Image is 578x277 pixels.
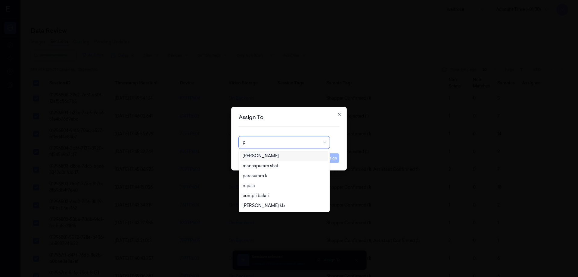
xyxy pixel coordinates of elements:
[243,173,267,179] div: parasuram k
[243,183,255,189] div: rupa a
[243,203,285,209] div: [PERSON_NAME] kb
[243,193,269,199] div: compli balaji
[243,153,279,159] div: [PERSON_NAME]
[239,114,339,120] h2: Assign To
[243,163,280,169] div: machapuram shafi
